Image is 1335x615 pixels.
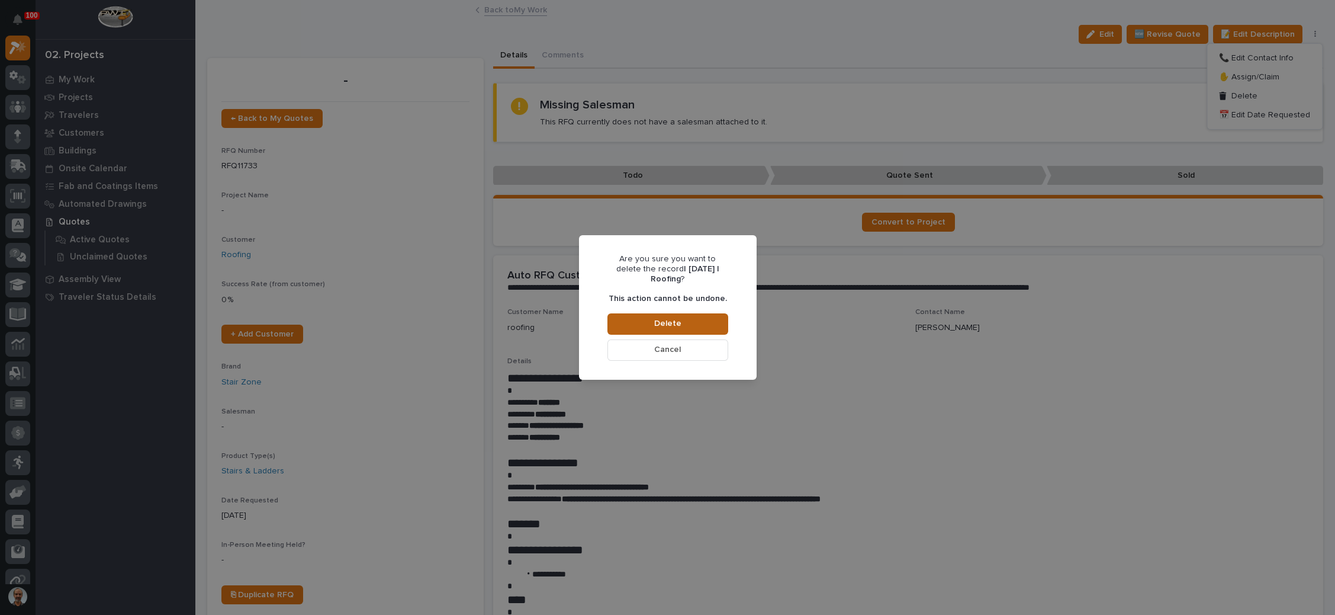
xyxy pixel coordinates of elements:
button: Delete [607,313,728,335]
p: This action cannot be undone. [609,294,727,304]
span: Delete [654,318,681,329]
p: Are you sure you want to delete the record ? [607,254,728,284]
span: Cancel [654,344,681,355]
button: Cancel [607,339,728,361]
b: | [DATE] | Roofing [651,265,719,283]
